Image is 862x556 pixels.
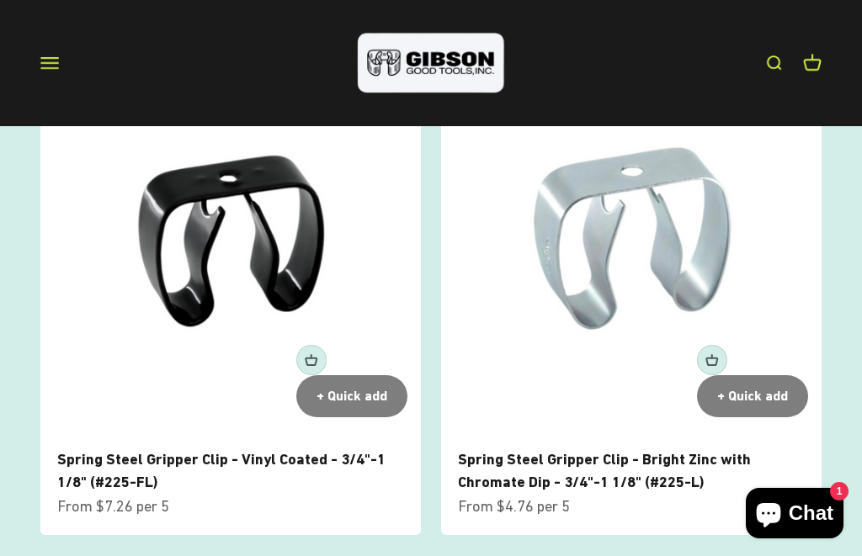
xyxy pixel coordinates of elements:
[57,450,386,490] a: Spring Steel Gripper Clip - Vinyl Coated - 3/4"-1 1/8" (#225-FL)
[741,488,849,543] inbox-online-store-chat: Shopify online store chat
[40,50,421,431] img: Gripper clip, made & shipped from the USA!
[441,50,822,431] img: Gripper clip, made & shipped from the USA!
[296,345,327,375] button: + Quick add
[697,345,727,375] button: + Quick add
[57,495,169,519] sale-price: From $7.26 per 5
[458,495,570,519] sale-price: From $4.76 per 5
[296,375,407,417] button: + Quick add
[458,450,751,490] a: Spring Steel Gripper Clip - Bright Zinc with Chromate Dip - 3/4"-1 1/8" (#225-L)
[717,385,788,407] div: + Quick add
[317,385,387,407] div: + Quick add
[697,375,808,417] button: + Quick add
